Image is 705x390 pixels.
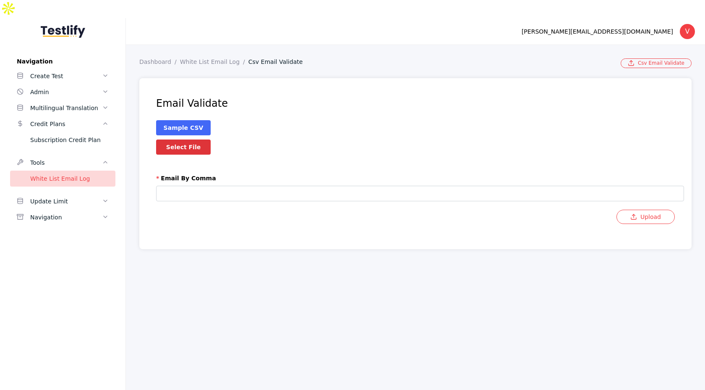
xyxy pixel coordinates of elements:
div: Tools [30,158,102,168]
div: V [680,24,695,39]
label: Email By Comma [156,174,675,182]
div: Update Limit [30,196,102,206]
a: White List Email Log [180,58,248,65]
div: Credit Plans [30,119,102,129]
div: Admin [30,87,102,97]
a: Csv Email Validate [248,58,310,65]
div: Subscription Credit Plan [30,135,109,145]
a: Subscription Credit Plan [10,132,115,148]
label: Select File [156,140,211,155]
div: Multilingual Translation [30,103,102,113]
div: Create Test [30,71,102,81]
div: [PERSON_NAME][EMAIL_ADDRESS][DOMAIN_NAME] [522,26,673,37]
label: Navigation [10,58,115,65]
a: Sample CSV [164,124,204,131]
a: Dashboard [139,58,180,65]
div: White List Email Log [30,174,109,184]
div: Navigation [30,212,102,222]
a: White List Email Log [10,171,115,187]
h4: Email Validate [156,97,675,110]
a: Csv Email Validate [621,58,692,68]
img: Testlify - Backoffice [41,25,85,38]
button: Upload [616,210,675,224]
h2: Csv Email Validate [139,76,692,93]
